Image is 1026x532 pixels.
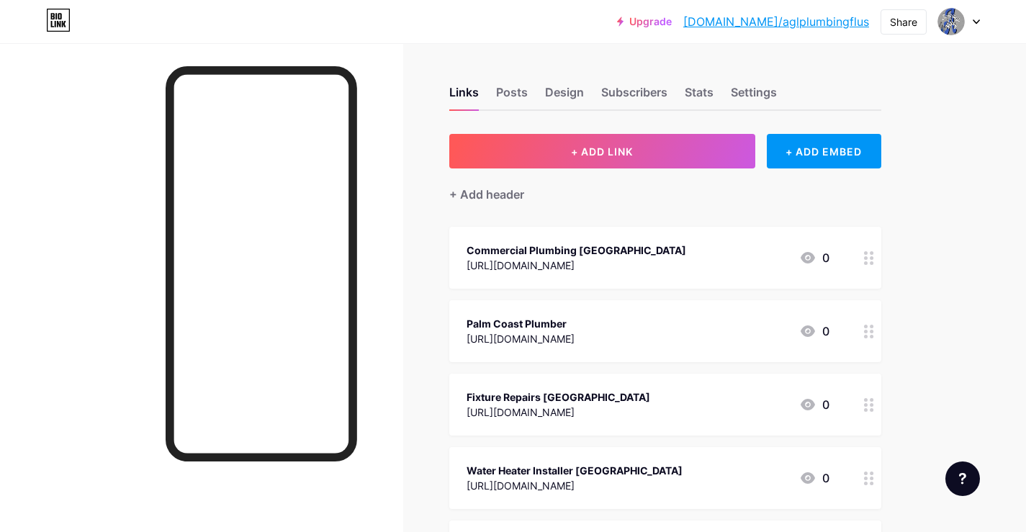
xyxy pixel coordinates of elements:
[799,323,829,340] div: 0
[890,14,917,30] div: Share
[799,249,829,266] div: 0
[545,84,584,109] div: Design
[571,145,633,158] span: + ADD LINK
[467,389,650,405] div: Fixture Repairs [GEOGRAPHIC_DATA]
[467,243,686,258] div: Commercial Plumbing [GEOGRAPHIC_DATA]
[767,134,881,168] div: + ADD EMBED
[467,316,575,331] div: Palm Coast Plumber
[685,84,714,109] div: Stats
[799,469,829,487] div: 0
[467,331,575,346] div: [URL][DOMAIN_NAME]
[467,258,686,273] div: [URL][DOMAIN_NAME]
[467,463,683,478] div: Water Heater Installer [GEOGRAPHIC_DATA]
[449,186,524,203] div: + Add header
[467,478,683,493] div: [URL][DOMAIN_NAME]
[799,396,829,413] div: 0
[601,84,667,109] div: Subscribers
[449,134,755,168] button: + ADD LINK
[467,405,650,420] div: [URL][DOMAIN_NAME]
[731,84,777,109] div: Settings
[937,8,965,35] img: aglplumbingflus
[617,16,672,27] a: Upgrade
[496,84,528,109] div: Posts
[449,84,479,109] div: Links
[683,13,869,30] a: [DOMAIN_NAME]/aglplumbingflus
